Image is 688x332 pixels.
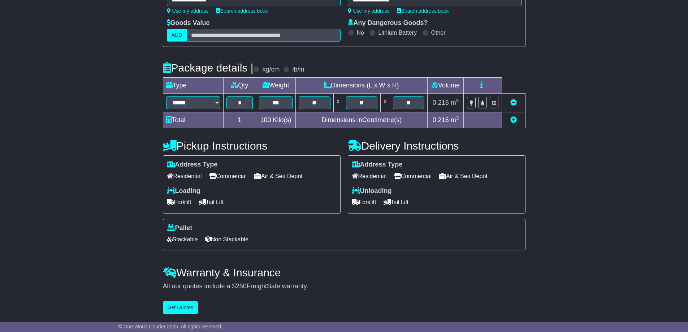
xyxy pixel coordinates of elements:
[357,29,364,36] label: No
[431,29,446,36] label: Other
[456,115,459,121] sup: 3
[167,29,187,42] label: AUD
[451,99,459,106] span: m
[216,8,268,14] a: Search address book
[163,62,254,74] h4: Package details |
[167,171,202,182] span: Residential
[296,112,428,128] td: Dimensions in Centimetre(s)
[352,171,387,182] span: Residential
[348,19,428,27] label: Any Dangerous Goods?
[260,116,271,124] span: 100
[167,19,210,27] label: Goods Value
[352,197,376,208] span: Forklift
[384,197,409,208] span: Tail Lift
[163,301,198,314] button: Get Quotes
[352,187,392,195] label: Unloading
[510,99,517,106] a: Remove this item
[223,78,256,94] td: Qty
[292,66,304,74] label: lb/in
[352,161,403,169] label: Address Type
[163,267,525,279] h4: Warranty & Insurance
[167,234,198,245] span: Stackable
[167,224,192,232] label: Pallet
[510,116,517,124] a: Add new item
[394,171,432,182] span: Commercial
[205,234,248,245] span: Non Stackable
[439,171,488,182] span: Air & Sea Depot
[433,116,449,124] span: 0.216
[223,112,256,128] td: 1
[262,66,280,74] label: kg/cm
[167,161,218,169] label: Address Type
[433,99,449,106] span: 0.216
[163,112,223,128] td: Total
[199,197,224,208] span: Tail Lift
[378,29,417,36] label: Lithium Battery
[167,197,191,208] span: Forklift
[118,324,223,329] span: © One World Courier 2025. All rights reserved.
[256,78,296,94] td: Weight
[167,187,200,195] label: Loading
[380,94,390,112] td: x
[163,78,223,94] td: Type
[333,94,343,112] td: x
[167,8,209,14] a: Use my address
[348,140,525,152] h4: Delivery Instructions
[163,140,341,152] h4: Pickup Instructions
[451,116,459,124] span: m
[428,78,464,94] td: Volume
[348,8,390,14] a: Use my address
[296,78,428,94] td: Dimensions (L x W x H)
[236,283,247,290] span: 250
[256,112,296,128] td: Kilo(s)
[397,8,449,14] a: Search address book
[456,98,459,103] sup: 3
[254,171,303,182] span: Air & Sea Depot
[209,171,247,182] span: Commercial
[163,283,525,290] div: All our quotes include a $ FreightSafe warranty.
